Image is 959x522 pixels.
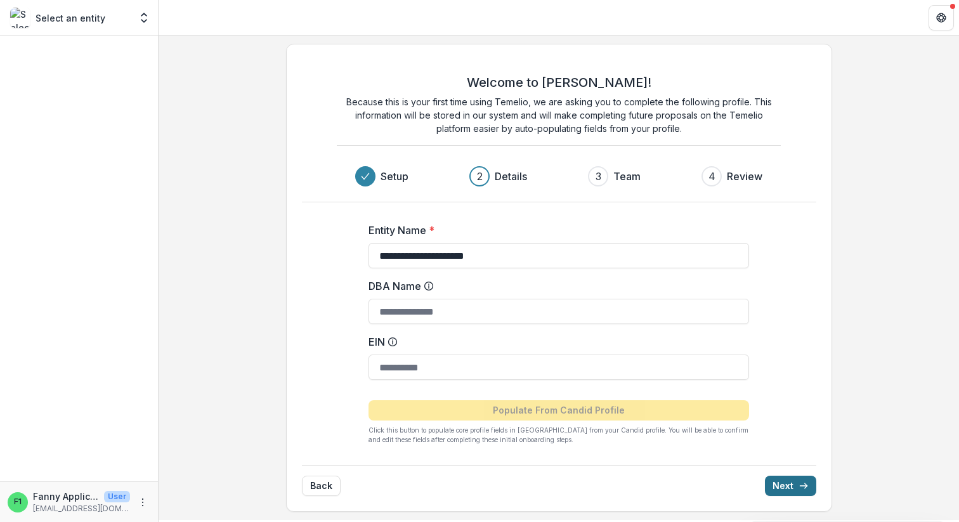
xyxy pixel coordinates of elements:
[477,169,483,184] div: 2
[369,426,749,445] p: Click this button to populate core profile fields in [GEOGRAPHIC_DATA] from your Candid profile. ...
[613,169,641,184] h3: Team
[33,490,99,503] p: Fanny Applicant 1
[381,169,408,184] h3: Setup
[369,223,741,238] label: Entity Name
[302,476,341,496] button: Back
[10,8,30,28] img: Select an entity
[467,75,651,90] h2: Welcome to [PERSON_NAME]!
[727,169,762,184] h3: Review
[929,5,954,30] button: Get Help
[369,278,741,294] label: DBA Name
[765,476,816,496] button: Next
[33,503,130,514] p: [EMAIL_ADDRESS][DOMAIN_NAME]
[369,400,749,421] button: Populate From Candid Profile
[596,169,601,184] div: 3
[104,491,130,502] p: User
[14,498,22,506] div: Fanny Applicant 1
[355,166,762,186] div: Progress
[135,495,150,510] button: More
[495,169,527,184] h3: Details
[369,334,741,349] label: EIN
[337,95,781,135] p: Because this is your first time using Temelio, we are asking you to complete the following profil...
[36,11,105,25] p: Select an entity
[135,5,153,30] button: Open entity switcher
[708,169,715,184] div: 4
